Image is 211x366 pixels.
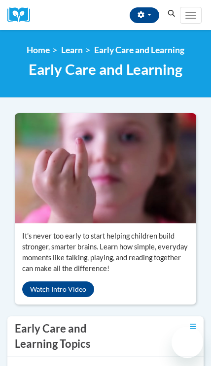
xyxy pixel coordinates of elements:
[22,281,94,297] button: Watch Intro Video
[29,61,182,78] span: Early Care and Learning
[27,45,50,55] a: Home
[15,321,108,352] h3: Early Care and Learning Topics
[164,8,179,20] button: Search
[61,45,83,55] a: Learn
[94,45,184,55] a: Early Care and Learning
[22,231,189,274] p: It’s never too early to start helping children build stronger, smarter brains. Learn how simple, ...
[172,327,203,358] iframe: Button to launch messaging window
[130,7,159,23] button: Account Settings
[7,7,37,23] img: Logo brand
[190,321,196,332] a: Toggle collapse
[7,7,37,23] a: Cox Campus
